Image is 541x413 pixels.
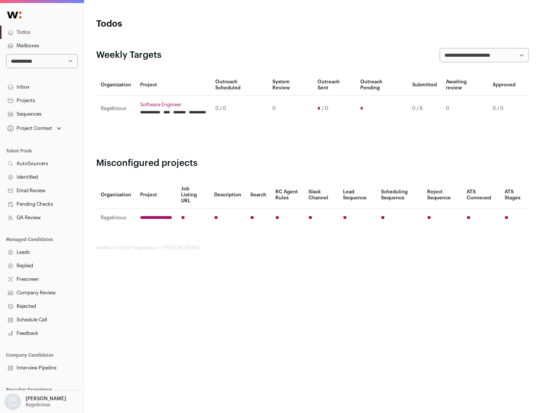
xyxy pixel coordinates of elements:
[26,402,50,408] p: Bagelicious
[356,74,407,96] th: Outreach Pending
[423,181,462,209] th: Reject Sequence
[96,74,136,96] th: Organization
[211,74,268,96] th: Outreach Scheduled
[488,96,520,122] td: 0 / 0
[3,8,26,23] img: Wellfound
[3,393,68,410] button: Open dropdown
[5,393,21,410] img: nopic.png
[271,181,304,209] th: RC Agent Rules
[500,181,529,209] th: ATS Stages
[376,181,423,209] th: Scheduling Sequence
[177,181,210,209] th: Job Listing URL
[408,74,441,96] th: Submitted
[313,74,356,96] th: Outreach Sent
[441,96,488,122] td: 0
[268,74,313,96] th: System Review
[96,49,162,61] h2: Weekly Targets
[6,125,52,131] div: Project Context
[96,209,136,227] td: Bagelicious
[322,106,328,112] span: / 0
[136,74,211,96] th: Project
[246,181,271,209] th: Search
[26,396,66,402] p: [PERSON_NAME]
[211,96,268,122] td: 0 / 0
[6,123,63,134] button: Open dropdown
[96,96,136,122] td: Bagelicious
[96,181,136,209] th: Organization
[96,18,240,30] h1: Todos
[488,74,520,96] th: Approved
[96,157,529,169] h2: Misconfigured projects
[210,181,246,209] th: Description
[268,96,313,122] td: 0
[136,181,177,209] th: Project
[441,74,488,96] th: Awaiting review
[140,102,206,108] a: Software Engineer
[462,181,500,209] th: ATS Conneced
[339,181,376,209] th: Lead Sequence
[96,245,529,251] footer: wellfound:ai for Bagelicious - [PERSON_NAME]
[304,181,339,209] th: Slack Channel
[408,96,441,122] td: 0 / 6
